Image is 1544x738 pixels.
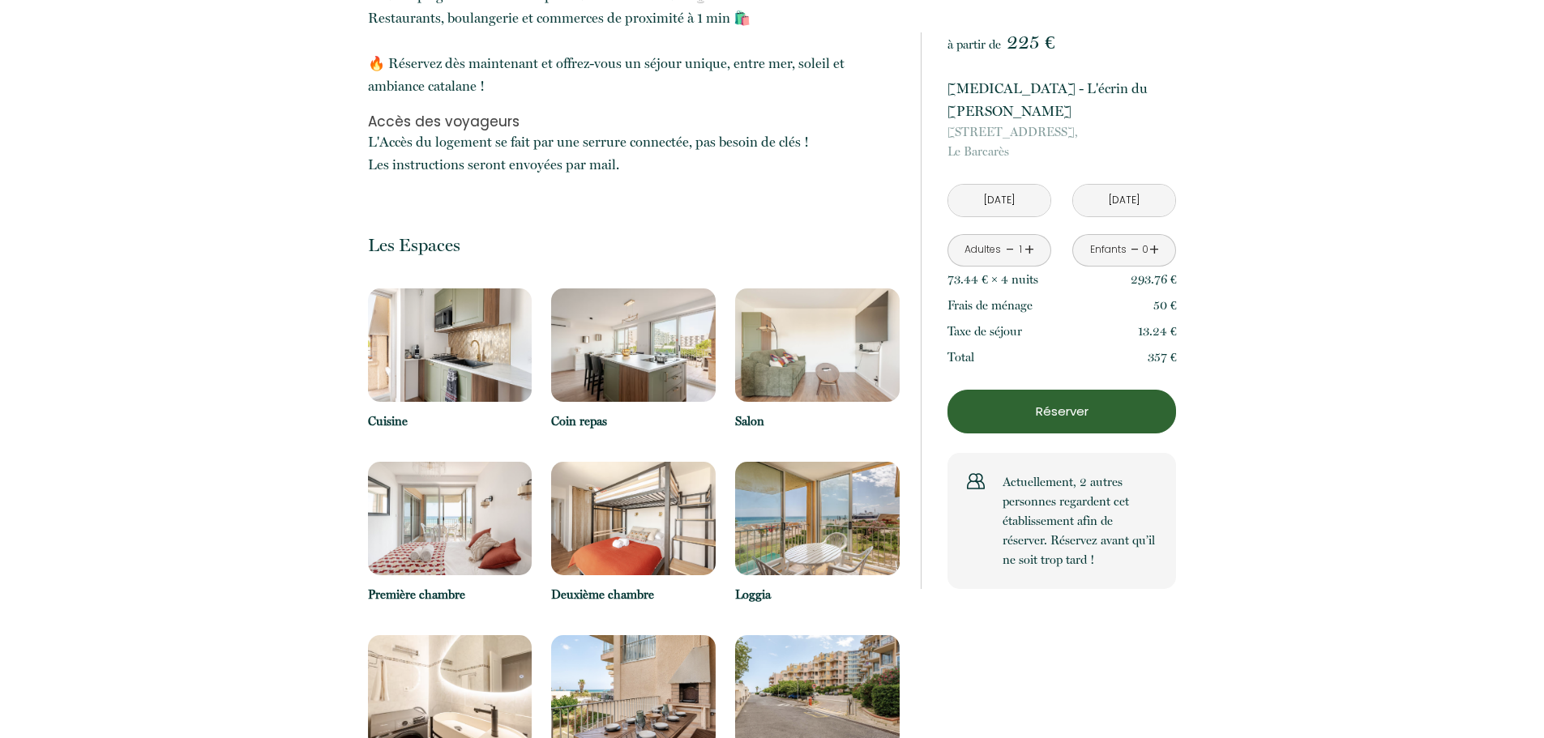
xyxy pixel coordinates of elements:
p: ​ [368,130,900,176]
p: Loggia [735,585,900,604]
p: Total [947,348,974,367]
p: 13.24 € [1138,322,1177,341]
p: Coin repas [551,412,716,431]
img: 17572548546214.png [551,462,716,575]
p: Cuisine [368,412,532,431]
a: - [1006,237,1015,262]
a: - [1131,237,1140,262]
p: Le Barcarès [947,122,1176,161]
p: Deuxième chambre [551,585,716,604]
img: users [967,472,985,490]
p: Réserver [953,402,1170,421]
div: 0 [1141,242,1149,258]
p: Taxe de séjour [947,322,1022,341]
p: Salon [735,412,900,431]
h2: Accès des voyageurs [368,113,900,130]
img: 17572546261187.png [551,288,716,402]
div: Adultes [964,242,1001,258]
p: Frais de ménage [947,296,1033,315]
input: Départ [1073,185,1175,216]
p: 73.44 € × 4 nuit [947,270,1038,289]
a: + [1149,237,1159,262]
span: [STREET_ADDRESS], [947,122,1176,142]
button: Réserver [947,390,1176,433]
p: 357 € [1148,348,1177,367]
img: 17572546551474.png [735,288,900,402]
span: 225 € [1007,31,1054,53]
div: Enfants [1090,242,1127,258]
span: s [1033,272,1038,287]
span: à partir de [947,37,1001,52]
p: 293.76 € [1131,270,1177,289]
img: 17572548793159.png [735,462,900,575]
span: L'Accès du logement se fait par une serrure connectée, pas besoin de clés ! Les instructions sero... [368,134,809,173]
a: + [1024,237,1034,262]
img: 17572545990485.png [368,288,532,402]
div: 1 [1016,242,1024,258]
p: Actuellement, 2 autres personnes regardent cet établissement afin de réserver. Réservez avant qu’... [1003,472,1157,569]
img: 17572547027257.png [368,462,532,575]
input: Arrivée [948,185,1050,216]
p: Les Espaces [368,234,900,256]
p: 50 € [1153,296,1177,315]
p: Première chambre [368,585,532,604]
p: [MEDICAL_DATA] - L'écrin du [PERSON_NAME] [947,77,1176,122]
